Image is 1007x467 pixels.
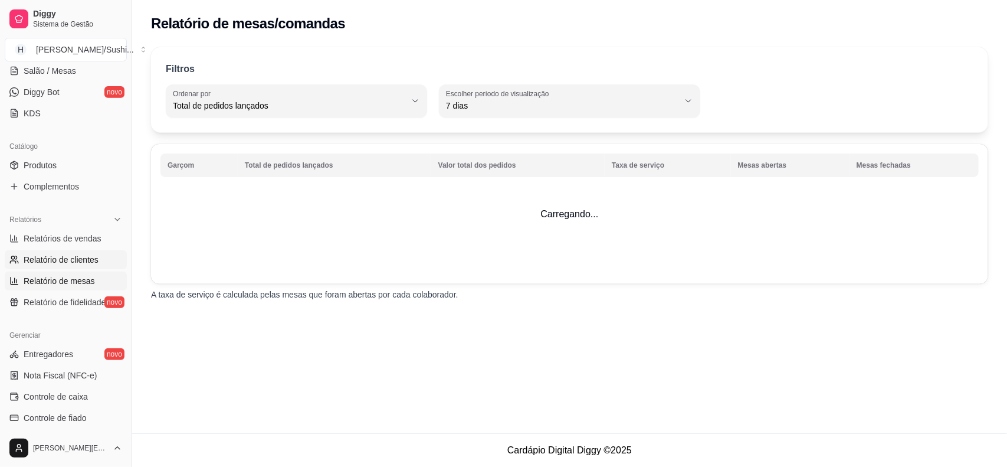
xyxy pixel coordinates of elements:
[5,409,127,427] a: Controle de fiado
[5,5,127,33] a: DiggySistema de Gestão
[5,229,127,248] a: Relatórios de vendas
[36,44,134,55] div: [PERSON_NAME]/Sushi ...
[5,272,127,290] a: Relatório de mesas
[24,233,101,244] span: Relatórios de vendas
[5,137,127,156] div: Catálogo
[24,348,73,360] span: Entregadores
[5,326,127,345] div: Gerenciar
[5,434,127,462] button: [PERSON_NAME][EMAIL_ADDRESS][DOMAIN_NAME]
[439,84,700,117] button: Escolher período de visualização7 dias
[5,156,127,175] a: Produtos
[5,38,127,61] button: Select a team
[24,159,57,171] span: Produtos
[5,345,127,364] a: Entregadoresnovo
[446,89,553,99] label: Escolher período de visualização
[166,62,195,76] p: Filtros
[24,181,79,192] span: Complementos
[24,254,99,266] span: Relatório de clientes
[24,412,87,424] span: Controle de fiado
[5,366,127,385] a: Nota Fiscal (NFC-e)
[151,144,988,284] td: Carregando...
[24,65,76,77] span: Salão / Mesas
[446,100,679,112] span: 7 dias
[173,100,406,112] span: Total de pedidos lançados
[24,391,88,403] span: Controle de caixa
[5,250,127,269] a: Relatório de clientes
[5,293,127,312] a: Relatório de fidelidadenovo
[9,215,41,224] span: Relatórios
[5,61,127,80] a: Salão / Mesas
[132,433,1007,467] footer: Cardápio Digital Diggy © 2025
[24,86,60,98] span: Diggy Bot
[151,289,988,301] p: A taxa de serviço é calculada pelas mesas que foram abertas por cada colaborador.
[5,387,127,406] a: Controle de caixa
[5,177,127,196] a: Complementos
[33,19,122,29] span: Sistema de Gestão
[33,9,122,19] span: Diggy
[33,443,108,453] span: [PERSON_NAME][EMAIL_ADDRESS][DOMAIN_NAME]
[24,296,106,308] span: Relatório de fidelidade
[24,107,41,119] span: KDS
[173,89,215,99] label: Ordenar por
[5,104,127,123] a: KDS
[24,275,95,287] span: Relatório de mesas
[24,370,97,381] span: Nota Fiscal (NFC-e)
[15,44,27,55] span: H
[166,84,427,117] button: Ordenar porTotal de pedidos lançados
[151,14,345,33] h2: Relatório de mesas/comandas
[5,83,127,102] a: Diggy Botnovo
